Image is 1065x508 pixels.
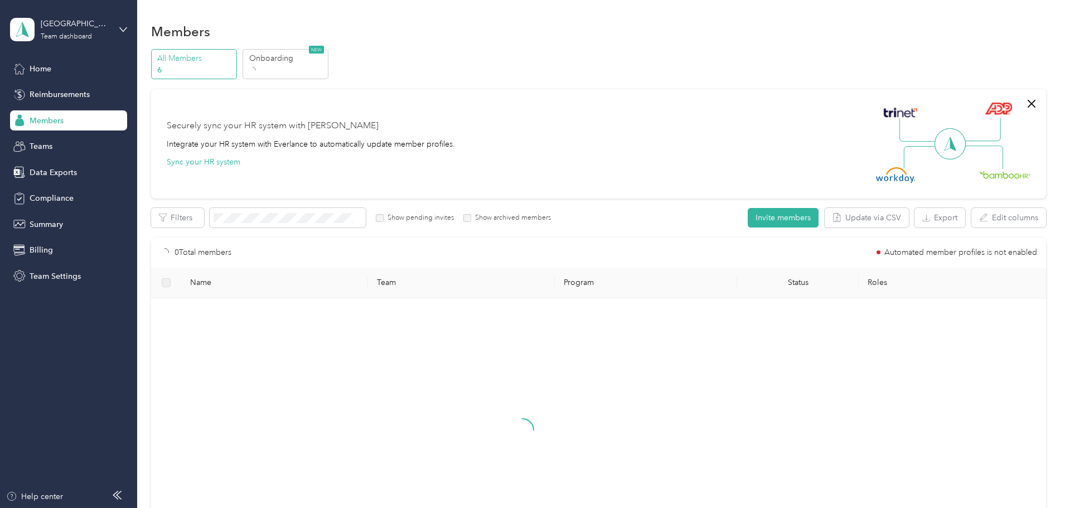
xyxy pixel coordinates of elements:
div: Team dashboard [41,33,92,40]
span: Members [30,115,64,127]
span: Data Exports [30,167,77,178]
th: Program [555,268,737,298]
span: Automated member profiles is not enabled [884,249,1037,257]
span: Billing [30,244,53,256]
div: [GEOGRAPHIC_DATA] 109 [41,18,110,30]
button: Export [914,208,965,228]
iframe: Everlance-gr Chat Button Frame [1003,446,1065,508]
span: Name [190,278,359,287]
button: Edit columns [971,208,1046,228]
img: ADP [985,102,1012,115]
div: Integrate your HR system with Everlance to automatically update member profiles. [167,138,455,150]
label: Show archived members [471,213,551,223]
button: Sync your HR system [167,156,240,168]
button: Invite members [748,208,819,228]
h1: Members [151,26,210,37]
span: NEW [309,46,324,54]
span: Teams [30,141,52,152]
img: BambooHR [979,171,1030,178]
span: Reimbursements [30,89,90,100]
span: Compliance [30,192,74,204]
span: Summary [30,219,63,230]
span: Team Settings [30,270,81,282]
button: Filters [151,208,204,228]
th: Status [737,268,859,298]
img: Line Left Up [899,118,938,142]
div: Securely sync your HR system with [PERSON_NAME] [167,119,379,133]
img: Line Right Up [962,118,1001,142]
img: Line Left Down [903,146,942,168]
span: Home [30,63,51,75]
button: Update via CSV [825,208,909,228]
th: Team [368,268,555,298]
th: Name [181,268,368,298]
p: 6 [157,64,233,76]
p: 0 Total members [175,246,231,259]
label: Show pending invites [384,213,454,223]
th: Roles [859,268,1045,298]
p: All Members [157,52,233,64]
img: Workday [876,167,915,183]
img: Trinet [881,105,920,120]
img: Line Right Down [964,146,1003,170]
p: Onboarding [249,52,325,64]
button: Help center [6,491,63,502]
